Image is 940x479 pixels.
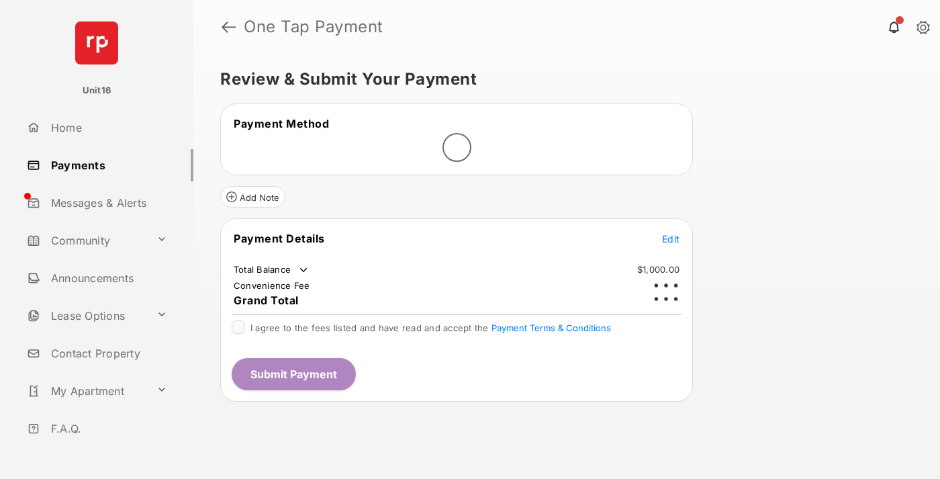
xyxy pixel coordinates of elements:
[220,186,285,208] button: Add Note
[220,71,902,87] h5: Review & Submit Your Payment
[244,19,383,35] strong: One Tap Payment
[21,262,193,294] a: Announcements
[637,263,680,275] td: $1,000.00
[233,263,310,277] td: Total Balance
[21,224,151,257] a: Community
[21,375,151,407] a: My Apartment
[21,337,193,369] a: Contact Property
[21,112,193,144] a: Home
[234,294,299,307] span: Grand Total
[21,300,151,332] a: Lease Options
[233,279,311,292] td: Convenience Fee
[662,232,679,245] button: Edit
[21,412,193,445] a: F.A.Q.
[250,322,611,333] span: I agree to the fees listed and have read and accept the
[491,322,611,333] button: I agree to the fees listed and have read and accept the
[21,149,193,181] a: Payments
[83,84,111,97] p: Unit16
[662,233,679,245] span: Edit
[232,358,356,390] button: Submit Payment
[75,21,118,64] img: svg+xml;base64,PHN2ZyB4bWxucz0iaHR0cDovL3d3dy53My5vcmcvMjAwMC9zdmciIHdpZHRoPSI2NCIgaGVpZ2h0PSI2NC...
[234,232,325,245] span: Payment Details
[234,117,329,130] span: Payment Method
[21,187,193,219] a: Messages & Alerts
